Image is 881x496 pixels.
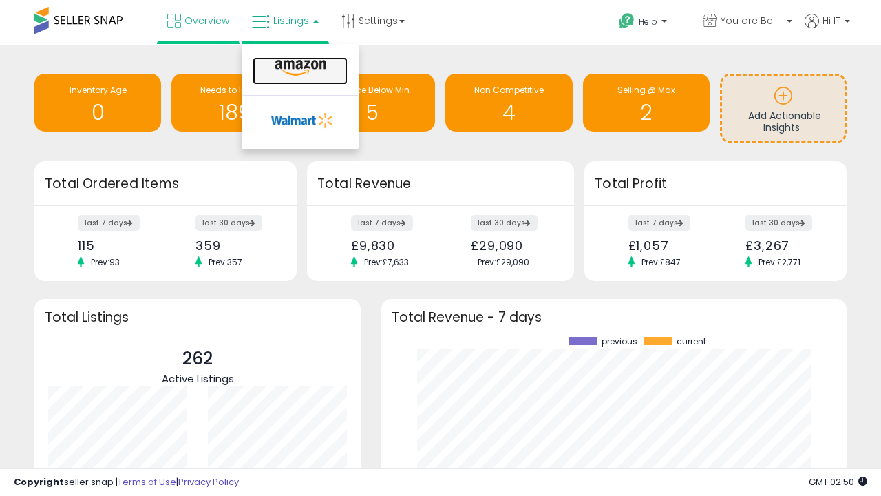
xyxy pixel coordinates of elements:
div: £3,267 [745,238,822,253]
span: Hi IT [822,14,840,28]
span: Active Listings [162,371,234,386]
span: Non Competitive [474,84,544,96]
p: 262 [162,346,234,372]
label: last 30 days [745,215,812,231]
span: Prev: 93 [84,256,127,268]
h1: 0 [41,101,154,124]
h1: 4 [452,101,565,124]
h1: 2 [590,101,703,124]
h3: Total Revenue [317,174,564,194]
a: BB Price Below Min 5 [308,74,435,132]
i: Get Help [618,12,635,30]
div: seller snap | | [14,476,239,489]
span: Prev: £29,090 [471,256,536,268]
h1: 189 [178,101,291,124]
span: current [677,337,706,347]
span: Help [639,16,657,28]
div: 115 [78,238,155,253]
span: Prev: 357 [202,256,249,268]
span: Selling @ Max [617,84,675,96]
a: Terms of Use [118,475,176,488]
a: Needs to Reprice 189 [171,74,298,132]
span: previous [602,337,637,347]
span: Overview [184,14,229,28]
div: £29,090 [471,238,550,253]
a: Privacy Policy [178,475,239,488]
span: 2025-08-17 02:50 GMT [809,475,867,488]
label: last 30 days [195,215,262,231]
a: Selling @ Max 2 [583,74,710,132]
span: Listings [273,14,309,28]
div: 359 [195,238,273,253]
label: last 30 days [471,215,538,231]
label: last 7 days [628,215,690,231]
span: Inventory Age [70,84,127,96]
div: £9,830 [351,238,430,253]
a: Hi IT [805,14,850,45]
div: £1,057 [628,238,705,253]
h3: Total Revenue - 7 days [392,312,836,322]
span: Prev: £2,771 [752,256,807,268]
h1: 5 [315,101,428,124]
h3: Total Ordered Items [45,174,286,194]
a: Non Competitive 4 [445,74,572,132]
label: last 7 days [351,215,413,231]
span: Needs to Reprice [200,84,270,96]
span: Prev: £847 [635,256,688,268]
a: Inventory Age 0 [34,74,161,132]
h3: Total Profit [595,174,836,194]
span: BB Price Below Min [334,84,410,96]
label: last 7 days [78,215,140,231]
a: Add Actionable Insights [722,76,845,141]
span: You are Beautiful ([GEOGRAPHIC_DATA]) [721,14,783,28]
span: Add Actionable Insights [748,109,821,135]
span: Prev: £7,633 [357,256,416,268]
a: Help [608,2,690,45]
h3: Total Listings [45,312,350,322]
strong: Copyright [14,475,64,488]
